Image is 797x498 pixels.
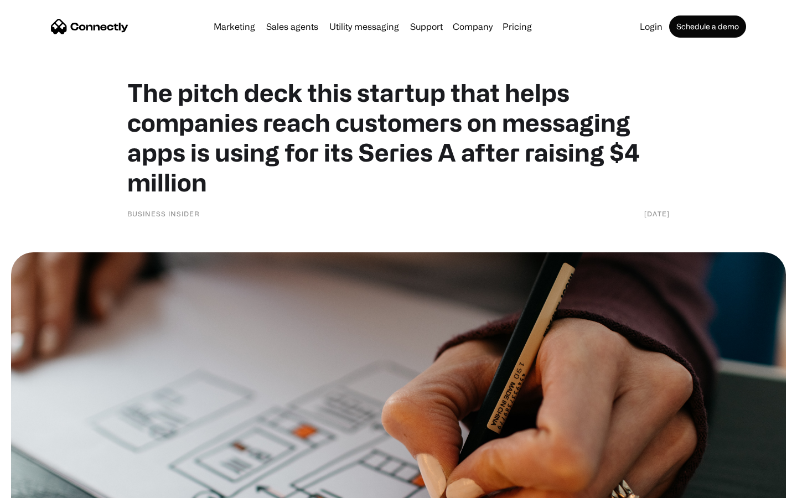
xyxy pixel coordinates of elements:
[209,22,260,31] a: Marketing
[22,479,66,494] ul: Language list
[406,22,447,31] a: Support
[127,77,670,197] h1: The pitch deck this startup that helps companies reach customers on messaging apps is using for i...
[635,22,667,31] a: Login
[449,19,496,34] div: Company
[325,22,403,31] a: Utility messaging
[498,22,536,31] a: Pricing
[262,22,323,31] a: Sales agents
[453,19,493,34] div: Company
[11,479,66,494] aside: Language selected: English
[51,18,128,35] a: home
[669,15,746,38] a: Schedule a demo
[644,208,670,219] div: [DATE]
[127,208,200,219] div: Business Insider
